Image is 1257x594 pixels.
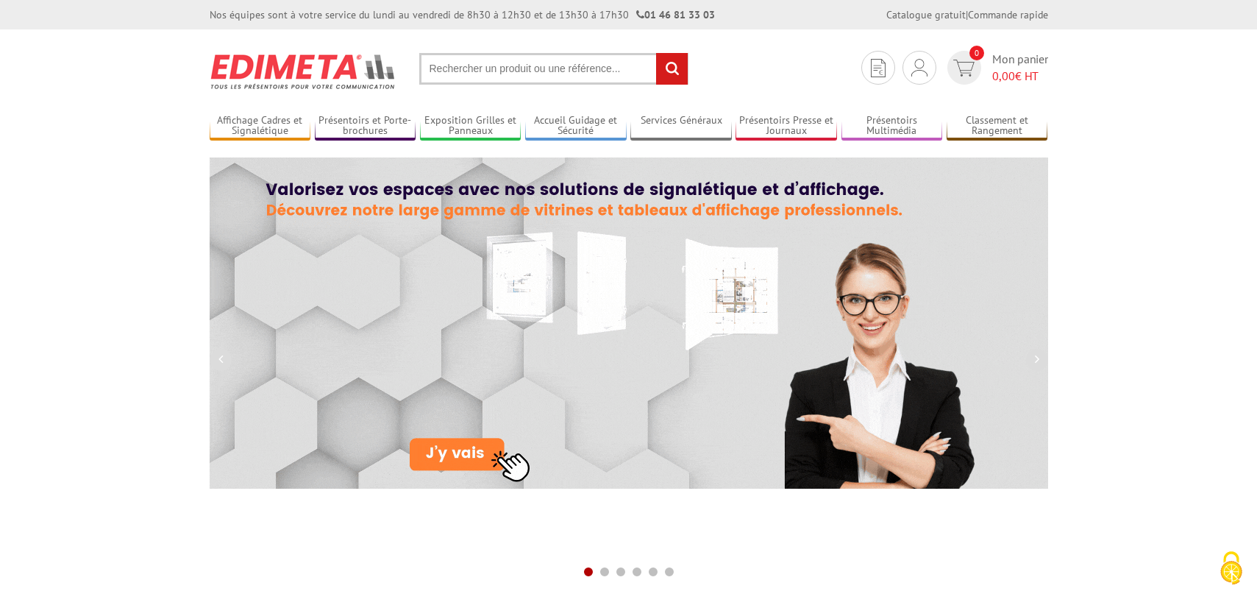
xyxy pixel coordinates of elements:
[1206,544,1257,594] button: Cookies (fenêtre modale)
[886,7,1048,22] div: |
[419,53,688,85] input: Rechercher un produit ou une référence...
[656,53,688,85] input: rechercher
[953,60,975,77] img: devis rapide
[210,114,311,138] a: Affichage Cadres et Signalétique
[992,68,1015,83] span: 0,00
[969,46,984,60] span: 0
[992,51,1048,85] span: Mon panier
[636,8,715,21] strong: 01 46 81 33 03
[736,114,837,138] a: Présentoirs Presse et Journaux
[630,114,732,138] a: Services Généraux
[911,59,927,77] img: devis rapide
[420,114,521,138] a: Exposition Grilles et Panneaux
[210,7,715,22] div: Nos équipes sont à votre service du lundi au vendredi de 8h30 à 12h30 et de 13h30 à 17h30
[968,8,1048,21] a: Commande rapide
[1213,550,1250,587] img: Cookies (fenêtre modale)
[947,114,1048,138] a: Classement et Rangement
[871,59,886,77] img: devis rapide
[886,8,966,21] a: Catalogue gratuit
[992,68,1048,85] span: € HT
[210,44,397,99] img: Présentoir, panneau, stand - Edimeta - PLV, affichage, mobilier bureau, entreprise
[944,51,1048,85] a: devis rapide 0 Mon panier 0,00€ HT
[841,114,943,138] a: Présentoirs Multimédia
[525,114,627,138] a: Accueil Guidage et Sécurité
[315,114,416,138] a: Présentoirs et Porte-brochures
